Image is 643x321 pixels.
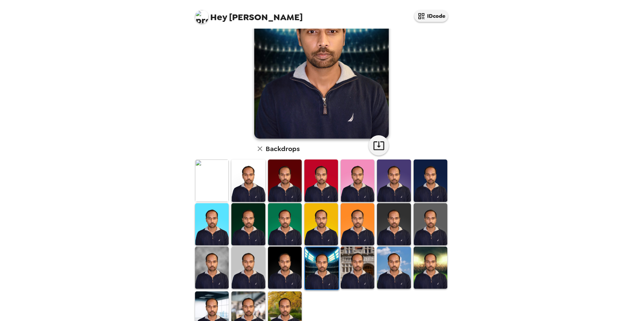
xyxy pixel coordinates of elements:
span: Hey [210,11,227,23]
span: [PERSON_NAME] [195,7,303,22]
button: IDcode [414,10,448,22]
h6: Backdrops [266,143,300,154]
img: Original [195,159,229,202]
img: profile pic [195,10,209,24]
